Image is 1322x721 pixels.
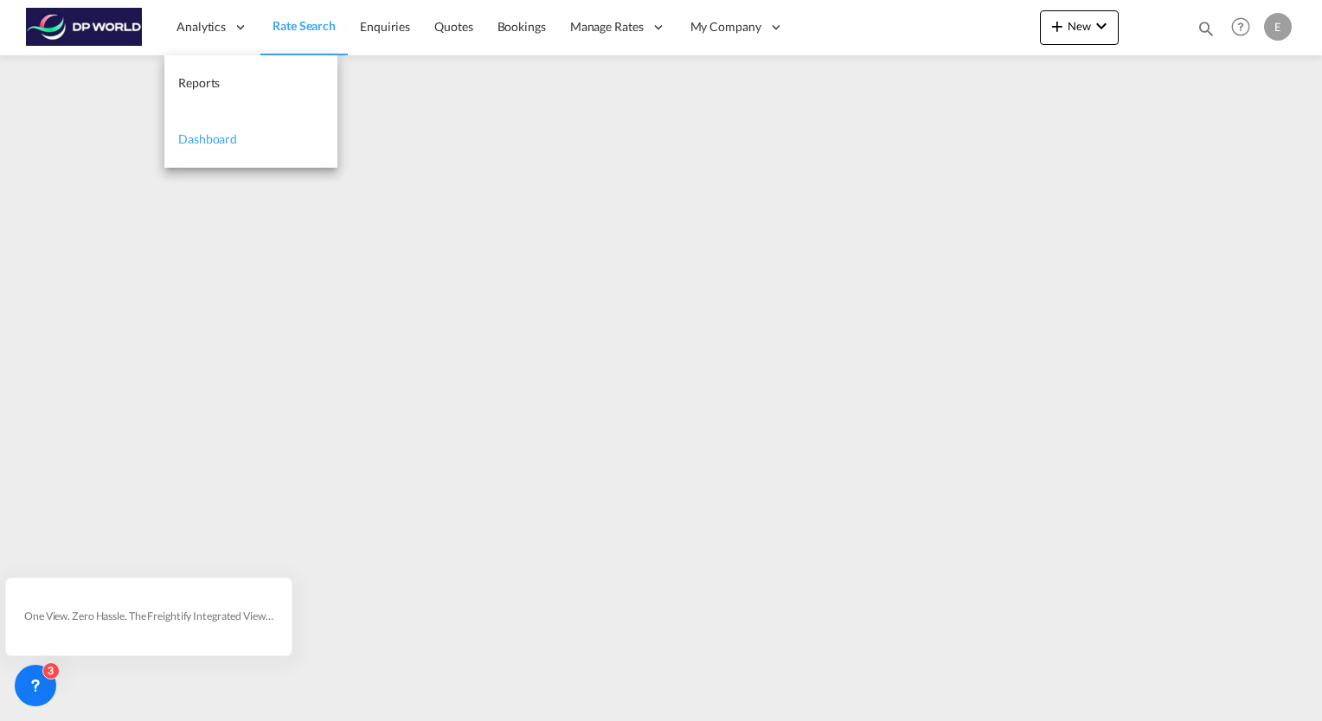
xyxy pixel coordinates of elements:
span: Reports [178,75,220,90]
span: Dashboard [178,131,237,146]
md-icon: icon-chevron-down [1091,16,1112,36]
span: Analytics [176,18,226,35]
span: Bookings [497,19,546,34]
div: Help [1226,12,1264,43]
md-icon: icon-magnify [1197,19,1216,38]
span: My Company [690,18,761,35]
span: Enquiries [360,19,410,34]
button: icon-plus 400-fgNewicon-chevron-down [1040,10,1119,45]
div: icon-magnify [1197,19,1216,45]
a: Dashboard [164,112,337,168]
a: Reports [164,55,337,112]
span: Help [1226,12,1255,41]
img: c08ca190194411f088ed0f3ba295208c.png [26,8,143,47]
span: Quotes [434,19,472,34]
md-icon: icon-plus 400-fg [1047,16,1068,36]
span: New [1047,19,1112,33]
div: E [1264,13,1292,41]
span: Manage Rates [570,18,644,35]
span: Rate Search [273,18,336,33]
